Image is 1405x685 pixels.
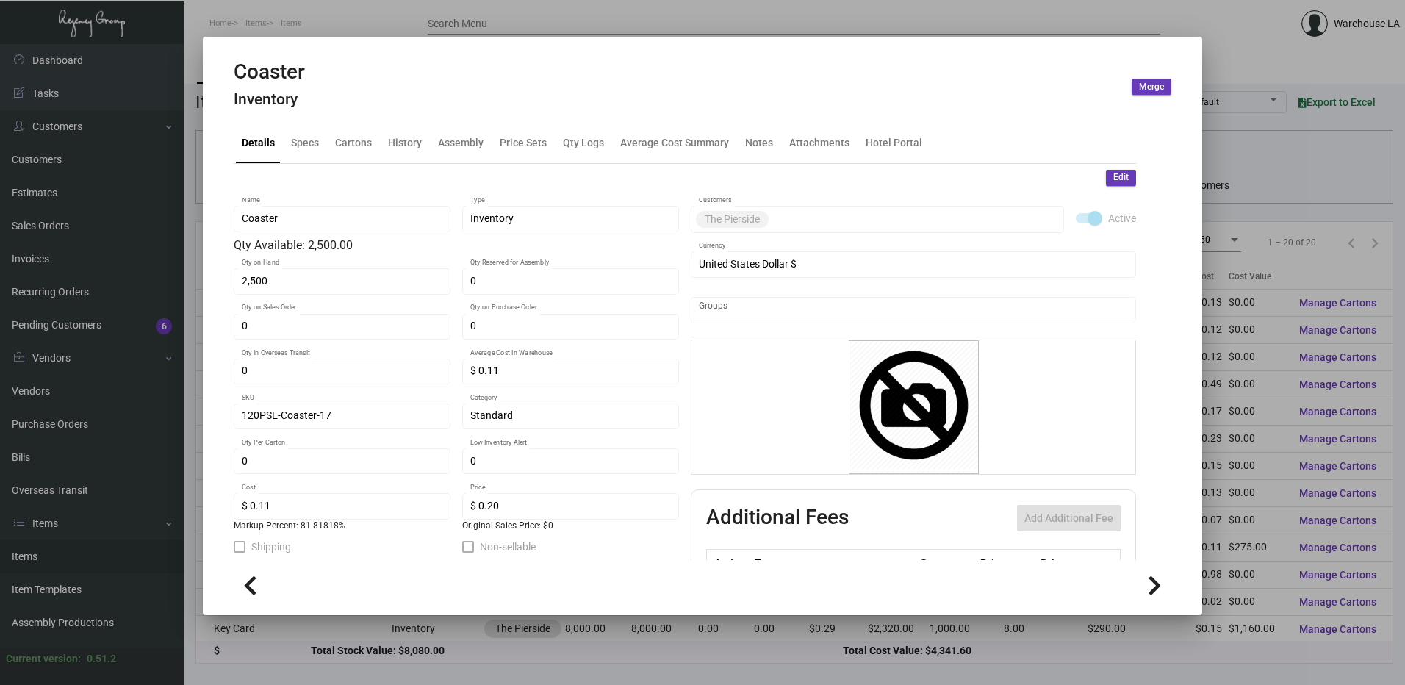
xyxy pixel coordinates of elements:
[87,651,116,667] div: 0.51.2
[916,550,976,575] th: Cost
[751,550,916,575] th: Type
[699,304,1129,316] input: Add new..
[500,135,547,151] div: Price Sets
[696,211,769,228] mat-chip: The Pierside
[772,213,1057,225] input: Add new..
[234,60,305,85] h2: Coaster
[620,135,729,151] div: Average Cost Summary
[1024,512,1113,524] span: Add Additional Fee
[1108,209,1136,227] span: Active
[707,550,752,575] th: Active
[789,135,849,151] div: Attachments
[242,135,275,151] div: Details
[706,505,849,531] h2: Additional Fees
[234,90,305,109] h4: Inventory
[6,651,81,667] div: Current version:
[388,135,422,151] div: History
[1017,505,1121,531] button: Add Additional Fee
[291,135,319,151] div: Specs
[745,135,773,151] div: Notes
[1139,81,1164,93] span: Merge
[1132,79,1171,95] button: Merge
[234,237,679,254] div: Qty Available: 2,500.00
[438,135,484,151] div: Assembly
[563,135,604,151] div: Qty Logs
[480,538,536,556] span: Non-sellable
[1037,550,1103,575] th: Price type
[335,135,372,151] div: Cartons
[251,538,291,556] span: Shipping
[1106,170,1136,186] button: Edit
[866,135,922,151] div: Hotel Portal
[1113,171,1129,184] span: Edit
[977,550,1037,575] th: Price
